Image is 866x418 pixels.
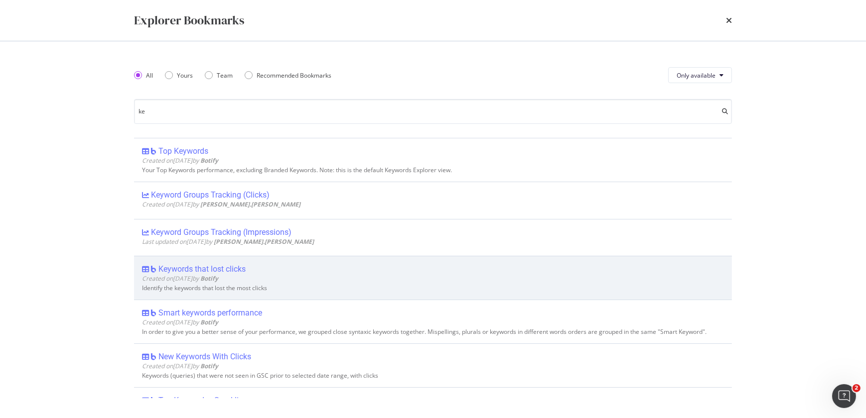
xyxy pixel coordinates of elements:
span: Created on [DATE] by [142,200,300,209]
div: times [726,12,732,29]
div: All [134,71,153,80]
b: [PERSON_NAME].[PERSON_NAME] [214,237,314,246]
div: Yours [177,71,193,80]
b: Botify [200,318,218,326]
b: Botify [200,362,218,370]
b: Botify [200,156,218,165]
div: All [146,71,153,80]
iframe: Intercom live chat [832,384,856,408]
div: Smart keywords performance [158,308,262,318]
div: Keyword Groups Tracking (Impressions) [151,227,291,237]
div: Top Keywords - Sparklines [158,396,251,406]
div: Team [217,71,233,80]
div: Recommended Bookmarks [257,71,331,80]
button: Only available [668,67,732,83]
b: [PERSON_NAME].[PERSON_NAME] [200,200,300,209]
div: Identify the keywords that lost the most clicks [142,285,724,292]
span: Last updated on [DATE] by [142,237,314,246]
div: Your Top Keywords performance, excluding Branded Keywords. Note: this is the default Keywords Exp... [142,167,724,174]
input: Search [134,99,732,124]
div: Yours [165,71,193,80]
div: Explorer Bookmarks [134,12,244,29]
span: Created on [DATE] by [142,362,218,370]
span: Created on [DATE] by [142,274,218,283]
span: 2 [853,384,861,392]
div: Team [205,71,233,80]
div: In order to give you a better sense of your performance, we grouped close syntaxic keywords toget... [142,328,724,335]
div: Keywords that lost clicks [158,264,246,274]
div: Recommended Bookmarks [245,71,331,80]
span: Created on [DATE] by [142,318,218,326]
div: Keyword Groups Tracking (Clicks) [151,190,270,200]
div: Keywords (queries) that were not seen in GSC prior to selected date range, with clicks [142,372,724,379]
div: Top Keywords [158,146,208,156]
div: New Keywords With Clicks [158,352,251,362]
span: Only available [677,71,716,80]
span: Created on [DATE] by [142,156,218,165]
b: Botify [200,274,218,283]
